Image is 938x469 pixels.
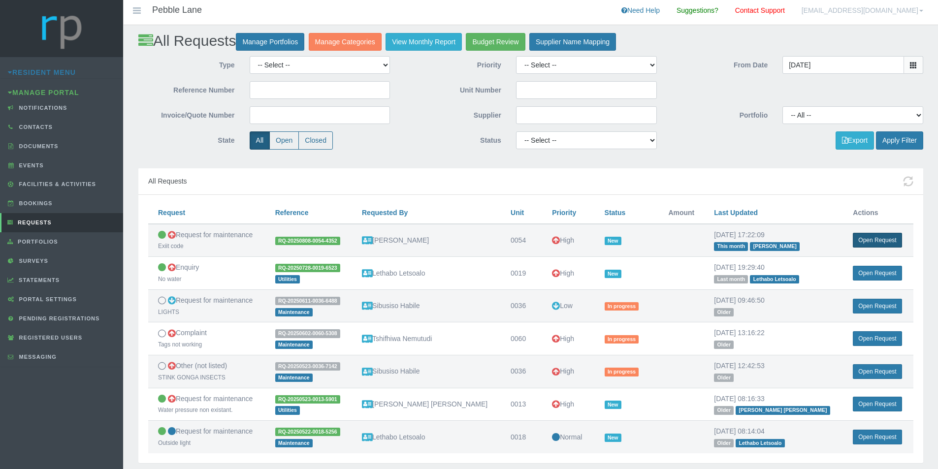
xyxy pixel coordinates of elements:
span: Utilities [275,406,300,414]
span: Portal Settings [17,296,77,302]
span: New [605,237,621,245]
h2: All Requests [138,32,923,51]
td: [DATE] 13:16:22 [704,322,843,355]
span: Older [714,406,734,414]
td: Tshifhiwa Nemutudi [352,322,501,355]
span: Documents [17,143,59,149]
span: Portfolios [15,239,58,245]
td: [DATE] 19:29:40 [704,257,843,290]
span: Actions [853,209,878,217]
small: No water [158,276,182,282]
label: State [131,131,242,146]
td: 0054 [501,224,542,257]
span: RQ-20250611-0036-6488 [275,297,340,305]
span: Lethabo Letsoalo [736,439,785,447]
span: RQ-20250602-0060-5308 [275,329,340,338]
small: Exiit code [158,243,184,250]
a: Manage Categories [309,33,382,51]
a: Open Request [853,266,902,281]
label: Unit Number [397,81,509,96]
span: Messaging [17,354,57,360]
span: Requests [15,219,52,225]
td: 0036 [501,355,542,388]
a: Unit [511,209,524,217]
span: Contacts [17,124,53,130]
small: Tags not working [158,341,202,348]
span: Events [17,162,44,168]
a: Manage Portal [8,89,79,96]
span: Maintenance [275,341,313,349]
span: In progress [605,302,639,311]
td: High [542,355,594,388]
span: In progress [605,368,639,376]
span: Registered Users [17,335,82,341]
td: 0036 [501,289,542,322]
span: [PERSON_NAME] [PERSON_NAME] [736,406,830,414]
small: Outside light [158,439,191,446]
label: Open [269,131,299,150]
td: Request for maintenance [148,289,265,322]
span: New [605,434,621,442]
div: All Requests [138,168,923,195]
td: [DATE] 08:16:33 [704,388,843,421]
td: Request for maintenance [148,388,265,421]
button: Apply Filter [876,131,923,150]
label: Type [131,56,242,71]
a: Open Request [853,430,902,444]
td: 0060 [501,322,542,355]
span: RQ-20250523-0036-7142 [275,362,340,371]
td: High [542,257,594,290]
td: High [542,388,594,421]
td: Enquiry [148,257,265,290]
a: Budget Review [466,33,525,51]
label: All [250,131,270,150]
td: Sibusiso Habile [352,355,501,388]
small: STINK GONGA INSECTS [158,374,226,381]
label: Portfolio [664,106,776,121]
span: Lethabo Letsoalo [750,275,799,283]
td: [DATE] 17:22:09 [704,224,843,257]
span: Older [714,341,734,349]
td: Other (not listed) [148,355,265,388]
a: Reference [275,209,309,217]
button: Export [836,131,874,150]
a: Manage Portfolios [236,33,304,51]
span: Notifications [17,105,67,111]
a: Open Request [853,331,902,346]
a: Open Request [853,299,902,313]
span: RQ-20250522-0018-5256 [275,428,340,436]
span: In progress [605,335,639,344]
td: [DATE] 12:42:53 [704,355,843,388]
span: RQ-20250808-0054-4352 [275,237,340,245]
td: [PERSON_NAME] [352,224,501,257]
td: Request for maintenance [148,421,265,453]
a: Resident Menu [8,68,76,76]
label: Priority [397,56,509,71]
span: Maintenance [275,374,313,382]
td: Lethabo Letsoalo [352,421,501,453]
td: High [542,322,594,355]
span: Older [714,308,734,316]
td: [DATE] 08:14:04 [704,421,843,453]
span: This month [714,242,748,250]
a: Last Updated [714,209,758,217]
td: Complaint [148,322,265,355]
small: LIGHTS [158,309,179,315]
span: Older [714,374,734,382]
td: Lethabo Letsoalo [352,257,501,290]
label: Status [397,131,509,146]
label: From Date [664,56,776,71]
td: 0013 [501,388,542,421]
span: Maintenance [275,308,313,316]
span: Amount [668,209,694,217]
span: New [605,270,621,278]
a: Open Request [853,233,902,248]
span: Older [714,439,734,447]
span: Last month [714,275,748,283]
a: Request [158,209,185,217]
span: RQ-20250728-0019-6523 [275,264,340,272]
td: Normal [542,421,594,453]
td: Request for maintenance [148,224,265,257]
td: High [542,224,594,257]
td: Sibusiso Habile [352,289,501,322]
